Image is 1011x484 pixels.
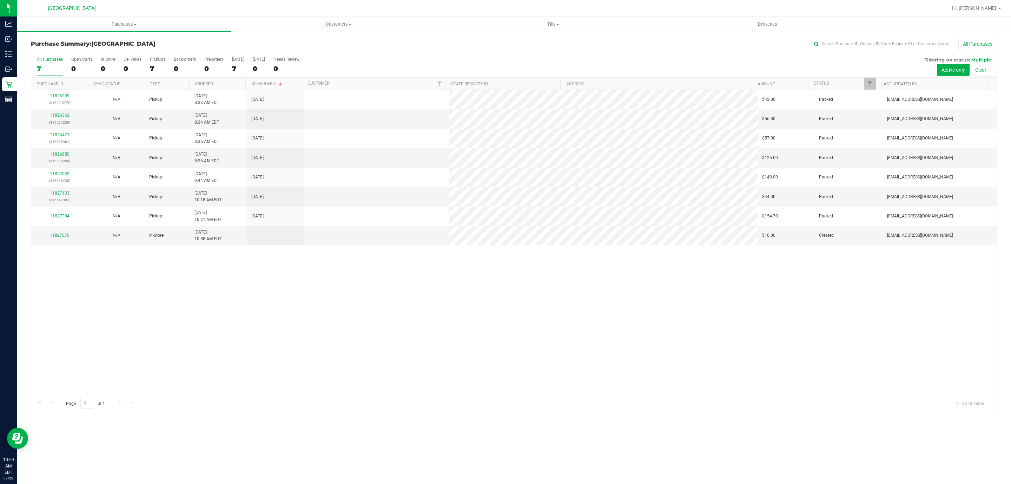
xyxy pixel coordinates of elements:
span: Pickup [149,96,162,103]
span: $42.00 [762,96,775,103]
iframe: Resource center [7,428,28,449]
a: 11826362 [50,113,70,118]
span: Packed [819,213,833,220]
a: 11826209 [50,93,70,98]
div: 7 [150,65,165,73]
span: [DATE] 9:44 AM EDT [194,171,219,184]
span: $56.80 [762,116,775,122]
span: [DATE] 10:18 AM EDT [194,190,222,203]
div: 0 [253,65,265,73]
button: N/A [113,96,120,103]
div: [DATE] [232,57,244,62]
a: State Registry ID [451,81,488,86]
inline-svg: Outbound [5,66,12,73]
a: Filter [864,78,876,90]
span: [DATE] 10:21 AM EDT [194,209,222,223]
a: Last Updated By [881,81,917,86]
button: N/A [113,135,120,142]
div: All Purchases [37,57,63,62]
button: N/A [113,213,120,220]
a: Purchases [17,17,231,32]
a: Deliveries [660,17,875,32]
span: [DATE] [251,194,264,200]
span: $10.00 [762,232,775,239]
inline-svg: Inbound [5,35,12,42]
input: Search Purchase ID, Original ID, State Registry ID or Customer Name... [811,39,951,49]
span: Pickup [149,135,162,142]
a: 11826471 [50,132,70,137]
span: Not Applicable [113,116,120,121]
span: Packed [819,155,833,161]
span: Pickup [149,174,162,181]
span: Not Applicable [113,97,120,102]
div: Open Carts [71,57,92,62]
span: Pickup [149,116,162,122]
span: [EMAIL_ADDRESS][DOMAIN_NAME] [887,116,953,122]
span: [DATE] [251,135,264,142]
p: (316547391) [35,197,84,203]
p: (316524258) [35,119,84,126]
div: [DATE] [253,57,265,62]
span: Tills [446,21,660,27]
a: Scheduled [251,81,283,86]
a: 11826650 [50,152,70,157]
span: In-Store [149,232,164,239]
h3: Purchase Summary: [31,41,353,47]
a: Amount [758,81,775,86]
a: 11827083 [50,171,70,176]
div: 0 [204,65,224,73]
span: $57.00 [762,135,775,142]
span: [DATE] 8:34 AM EDT [194,112,219,125]
div: PickUps [150,57,165,62]
span: [DATE] [251,96,264,103]
span: Filtering on status: [924,57,970,63]
a: 11827304 [50,214,70,218]
span: Pickup [149,155,162,161]
p: (316499279) [35,99,84,106]
input: 1 [80,398,93,409]
span: [DATE] [251,213,264,220]
div: Deliveries [124,57,141,62]
span: Deliveries [748,21,787,27]
span: [DATE] 10:58 AM EDT [194,229,222,242]
span: [DATE] 8:33 AM EDT [194,93,219,106]
span: Packed [819,174,833,181]
div: Pre-orders [204,57,224,62]
inline-svg: Retail [5,81,12,88]
span: Purchases [17,21,231,27]
div: 7 [37,65,63,73]
a: Customer [308,81,329,86]
a: 11827133 [50,191,70,196]
span: 1 - 8 of 8 items [950,398,990,408]
span: Hi, [PERSON_NAME]! [952,5,998,11]
div: 0 [101,65,115,73]
span: [DATE] [251,155,264,161]
div: 7 [232,65,244,73]
div: In Store [101,57,115,62]
button: N/A [113,232,120,239]
a: Customers [231,17,446,32]
span: [GEOGRAPHIC_DATA] [91,40,156,47]
p: 08/22 [3,476,14,481]
span: [GEOGRAPHIC_DATA] [48,5,96,11]
p: (316528961) [35,138,84,145]
inline-svg: Inventory [5,51,12,58]
a: Ordered [195,81,213,86]
div: 0 [273,65,299,73]
span: Pickup [149,213,162,220]
span: Not Applicable [113,233,120,238]
button: Active only [937,64,970,76]
span: [EMAIL_ADDRESS][DOMAIN_NAME] [887,96,953,103]
a: Sync Status [93,81,120,86]
span: [EMAIL_ADDRESS][DOMAIN_NAME] [887,194,953,200]
span: Page of 1 [60,398,111,409]
span: Not Applicable [113,214,120,218]
button: N/A [113,174,120,181]
p: (316535260) [35,158,84,164]
span: Customers [232,21,445,27]
span: [DATE] [251,174,264,181]
span: Not Applicable [113,175,120,179]
button: N/A [113,116,120,122]
div: 0 [174,65,196,73]
a: Status [814,81,829,86]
